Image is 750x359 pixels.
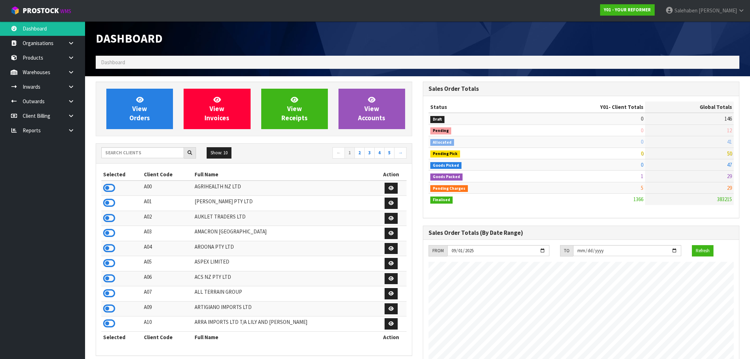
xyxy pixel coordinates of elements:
[430,173,463,181] span: Goods Packed
[727,173,732,179] span: 29
[193,271,376,286] td: ACS NZ PTY LTD
[281,95,308,122] span: View Receipts
[354,147,365,159] a: 2
[727,150,732,157] span: 50
[727,138,732,145] span: 41
[429,101,530,113] th: Status
[641,138,643,145] span: 0
[560,245,573,256] div: TO
[430,185,468,192] span: Pending Charges
[332,147,345,159] a: ←
[633,196,643,203] span: 1366
[23,6,59,15] span: ProStock
[430,162,461,169] span: Goods Picked
[727,161,732,168] span: 47
[645,101,734,113] th: Global Totals
[699,7,737,14] span: [PERSON_NAME]
[60,8,71,15] small: WMS
[142,286,193,302] td: A07
[142,331,193,343] th: Client Code
[193,196,376,211] td: [PERSON_NAME] PTY LTD
[142,169,193,180] th: Client Code
[184,89,250,129] a: ViewInvoices
[384,147,394,159] a: 5
[641,150,643,157] span: 0
[106,89,173,129] a: ViewOrders
[11,6,19,15] img: cube-alt.png
[101,147,184,158] input: Search clients
[193,169,376,180] th: Full Name
[101,59,125,66] span: Dashboard
[142,226,193,241] td: A03
[142,316,193,332] td: A10
[96,31,163,46] span: Dashboard
[193,331,376,343] th: Full Name
[374,147,385,159] a: 4
[142,271,193,286] td: A06
[205,95,229,122] span: View Invoices
[142,241,193,256] td: A04
[193,241,376,256] td: AROONA PTY LTD
[345,147,355,159] a: 1
[600,104,609,110] span: Y01
[376,331,407,343] th: Action
[193,301,376,316] td: ARTIGIANO IMPORTS LTD
[193,181,376,196] td: AGRIHEALTH NZ LTD
[358,95,385,122] span: View Accounts
[641,173,643,179] span: 1
[724,115,732,122] span: 146
[193,211,376,226] td: AUKLET TRADERS LTD
[717,196,732,203] span: 383215
[259,147,407,160] nav: Page navigation
[193,316,376,332] td: ARRA IMPORTS LTD T/A LILY AND [PERSON_NAME]
[364,147,375,159] a: 3
[675,7,698,14] span: Salehaben
[129,95,150,122] span: View Orders
[193,256,376,271] td: ASPEX LIMITED
[692,245,713,256] button: Refresh
[641,161,643,168] span: 0
[641,127,643,134] span: 0
[429,85,734,92] h3: Sales Order Totals
[430,150,460,158] span: Pending Pick
[727,184,732,191] span: 29
[338,89,405,129] a: ViewAccounts
[193,226,376,241] td: AMACRON [GEOGRAPHIC_DATA]
[604,7,651,13] strong: Y01 - YOUR REFORMER
[530,101,645,113] th: - Client Totals
[376,169,407,180] th: Action
[600,4,655,16] a: Y01 - YOUR REFORMER
[142,211,193,226] td: A02
[207,147,231,159] button: Show: 10
[429,245,447,256] div: FROM
[142,181,193,196] td: A00
[430,116,444,123] span: Draft
[430,127,451,134] span: Pending
[142,301,193,316] td: A09
[430,139,454,146] span: Allocated
[394,147,407,159] a: →
[142,196,193,211] td: A01
[261,89,328,129] a: ViewReceipts
[727,127,732,134] span: 12
[430,197,453,204] span: Finalised
[641,115,643,122] span: 0
[101,169,142,180] th: Selected
[429,230,734,236] h3: Sales Order Totals (By Date Range)
[193,286,376,302] td: ALL TERRAIN GROUP
[641,184,643,191] span: 5
[101,331,142,343] th: Selected
[142,256,193,271] td: A05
